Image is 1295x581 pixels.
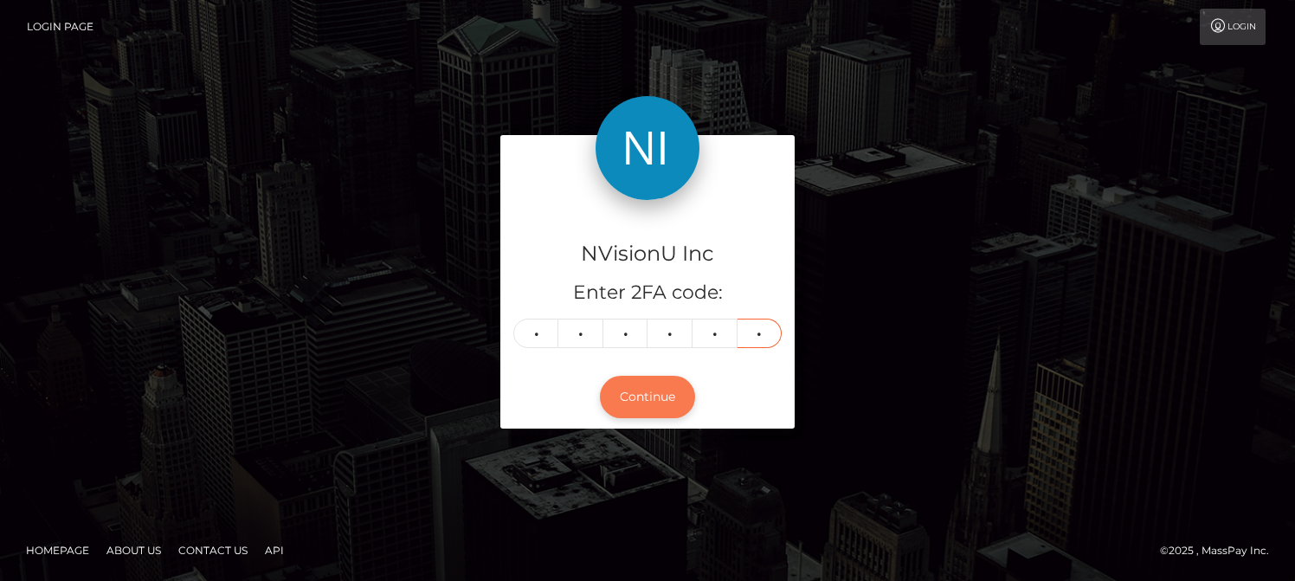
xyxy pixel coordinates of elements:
[258,537,291,564] a: API
[27,9,93,45] a: Login Page
[19,537,96,564] a: Homepage
[100,537,168,564] a: About Us
[1200,9,1266,45] a: Login
[600,376,695,418] button: Continue
[596,96,699,200] img: NVisionU Inc
[513,280,782,307] h5: Enter 2FA code:
[513,239,782,269] h4: NVisionU Inc
[1160,541,1282,560] div: © 2025 , MassPay Inc.
[171,537,254,564] a: Contact Us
